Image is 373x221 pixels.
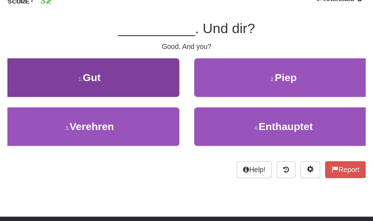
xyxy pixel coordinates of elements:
span: Verehren [70,121,114,132]
span: __________ [118,21,195,36]
span: Gut [83,72,101,83]
span: Enthauptet [258,121,313,132]
small: 3 . [65,125,70,131]
small: 4 . [254,125,259,131]
div: Good. And you? [7,42,366,51]
small: 1 . [79,76,83,82]
small: 2 . [270,76,275,82]
button: Report [325,161,366,178]
button: Help! [237,161,272,178]
span: Piep [275,72,296,83]
button: Round history (alt+y) [277,161,295,178]
span: . Und dir? [195,21,255,36]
